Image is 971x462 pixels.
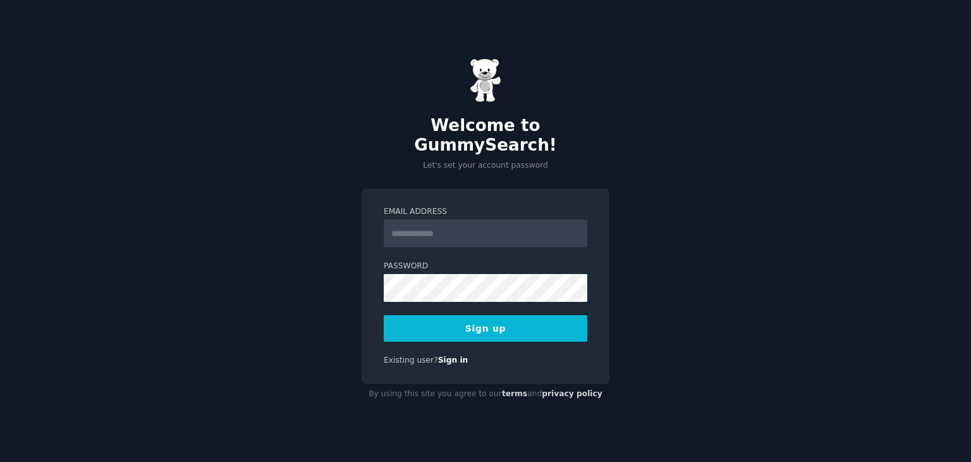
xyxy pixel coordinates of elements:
a: terms [502,389,527,398]
label: Email Address [384,206,587,218]
span: Existing user? [384,356,438,365]
a: privacy policy [542,389,602,398]
div: By using this site you agree to our and [362,384,609,404]
h2: Welcome to GummySearch! [362,116,609,156]
label: Password [384,261,587,272]
a: Sign in [438,356,468,365]
button: Sign up [384,315,587,342]
p: Let's set your account password [362,160,609,172]
img: Gummy Bear [470,58,501,103]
